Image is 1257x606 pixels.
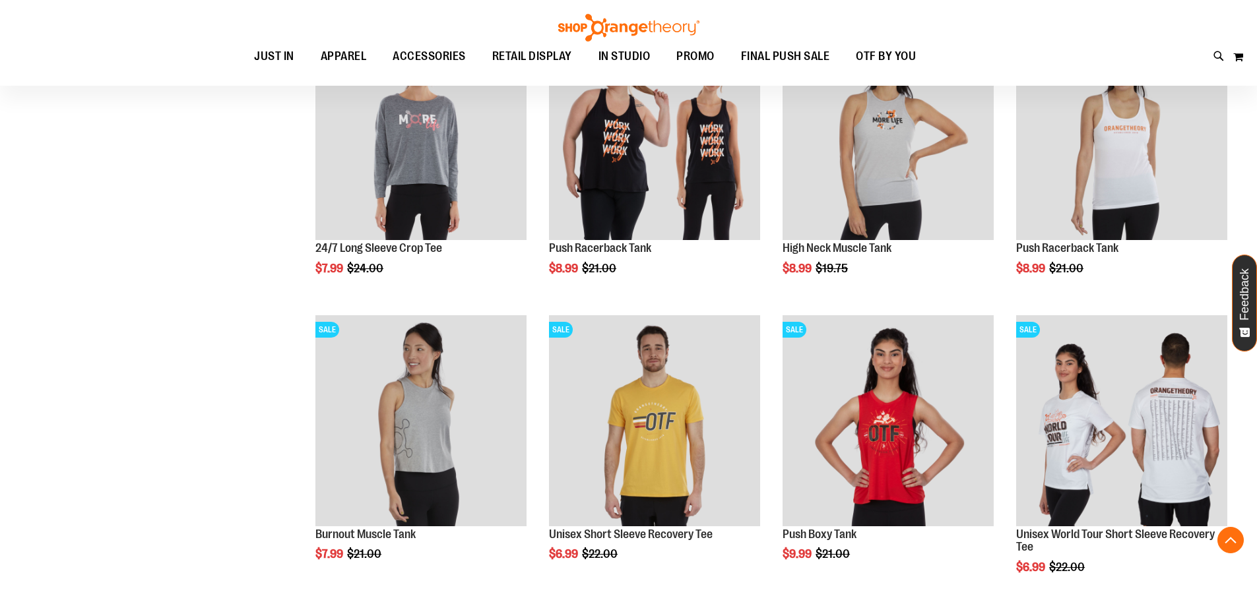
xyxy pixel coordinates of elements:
a: 24/7 Long Sleeve Crop Tee [315,241,442,255]
span: FINAL PUSH SALE [741,42,830,71]
span: $8.99 [549,262,580,275]
span: $21.00 [816,547,852,561]
span: $9.99 [783,547,814,561]
span: $22.00 [582,547,620,561]
span: RETAIL DISPLAY [492,42,572,71]
a: Product image for Unisex Short Sleeve Recovery TeeSALE [549,315,760,528]
span: $8.99 [1016,262,1047,275]
a: Product image for Unisex World Tour Short Sleeve Recovery TeeSALE [1016,315,1227,528]
span: APPAREL [321,42,367,71]
img: Product image for Push Racerback Tank [1016,29,1227,240]
span: $7.99 [315,547,345,561]
span: SALE [549,322,573,338]
span: Feedback [1239,268,1251,320]
span: IN STUDIO [598,42,651,71]
span: $19.75 [816,262,850,275]
img: Product image for High Neck Muscle Tank [783,29,994,240]
button: Back To Top [1217,527,1244,553]
div: product [309,309,533,595]
a: APPAREL [307,42,380,72]
a: JUST IN [241,42,307,72]
a: Unisex Short Sleeve Recovery Tee [549,528,713,541]
img: Shop Orangetheory [556,14,701,42]
div: product [776,309,1000,595]
a: Push Boxy Tank [783,528,856,541]
div: product [776,22,1000,309]
a: Burnout Muscle Tank [315,528,416,541]
span: SALE [315,322,339,338]
a: Product image for 24/7 Long Sleeve Crop TeeSALE [315,29,527,242]
a: Product image for Burnout Muscle TankSALE [315,315,527,528]
div: product [1010,22,1234,309]
span: $21.00 [582,262,618,275]
a: PROMO [663,42,728,72]
a: FINAL PUSH SALE [728,42,843,71]
a: Product image for Push Racerback TankSALE [549,29,760,242]
span: $21.00 [1049,262,1085,275]
span: $6.99 [1016,561,1047,574]
span: OTF BY YOU [856,42,916,71]
span: PROMO [676,42,715,71]
img: Product image for Push Racerback Tank [549,29,760,240]
div: product [542,22,767,309]
span: $24.00 [347,262,385,275]
a: ACCESSORIES [379,42,479,72]
img: Product image for Burnout Muscle Tank [315,315,527,526]
a: Product image for Push Racerback TankSALE [1016,29,1227,242]
a: Product image for Push Boxy TankSALE [783,315,994,528]
span: $6.99 [549,547,580,561]
img: Product image for Push Boxy Tank [783,315,994,526]
span: $21.00 [347,547,383,561]
img: Product image for Unisex Short Sleeve Recovery Tee [549,315,760,526]
a: OTF BY YOU [843,42,929,72]
span: SALE [783,322,806,338]
div: product [309,22,533,309]
span: JUST IN [254,42,294,71]
span: $8.99 [783,262,814,275]
span: $7.99 [315,262,345,275]
a: IN STUDIO [585,42,664,72]
button: Feedback - Show survey [1232,255,1257,351]
span: ACCESSORIES [393,42,466,71]
span: SALE [1016,322,1040,338]
a: RETAIL DISPLAY [479,42,585,72]
a: Unisex World Tour Short Sleeve Recovery Tee [1016,528,1215,554]
a: High Neck Muscle Tank [783,241,891,255]
img: Product image for 24/7 Long Sleeve Crop Tee [315,29,527,240]
a: Push Racerback Tank [549,241,651,255]
span: $22.00 [1049,561,1087,574]
div: product [542,309,767,595]
img: Product image for Unisex World Tour Short Sleeve Recovery Tee [1016,315,1227,526]
a: Push Racerback Tank [1016,241,1118,255]
a: Product image for High Neck Muscle TankSALE [783,29,994,242]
